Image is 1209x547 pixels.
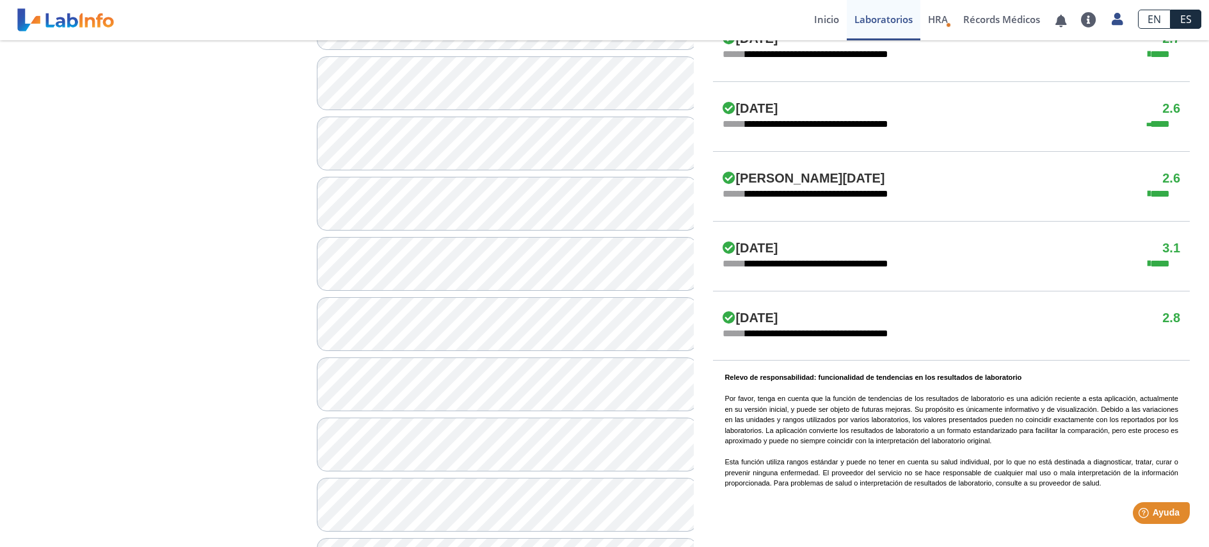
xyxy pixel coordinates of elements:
span: HRA [928,13,948,26]
h4: [PERSON_NAME][DATE] [723,171,885,186]
p: Por favor, tenga en cuenta que la función de tendencias de los resultados de laboratorio es una a... [725,372,1178,489]
h4: 2.6 [1162,101,1180,117]
a: ES [1171,10,1201,29]
b: Relevo de responsabilidad: funcionalidad de tendencias en los resultados de laboratorio [725,373,1021,381]
h4: 2.6 [1162,171,1180,186]
h4: 2.8 [1162,311,1180,326]
h4: [DATE] [723,101,778,117]
h4: [DATE] [723,311,778,326]
a: EN [1138,10,1171,29]
h4: [DATE] [723,241,778,256]
h4: 3.1 [1162,241,1180,256]
iframe: Help widget launcher [1095,497,1195,533]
